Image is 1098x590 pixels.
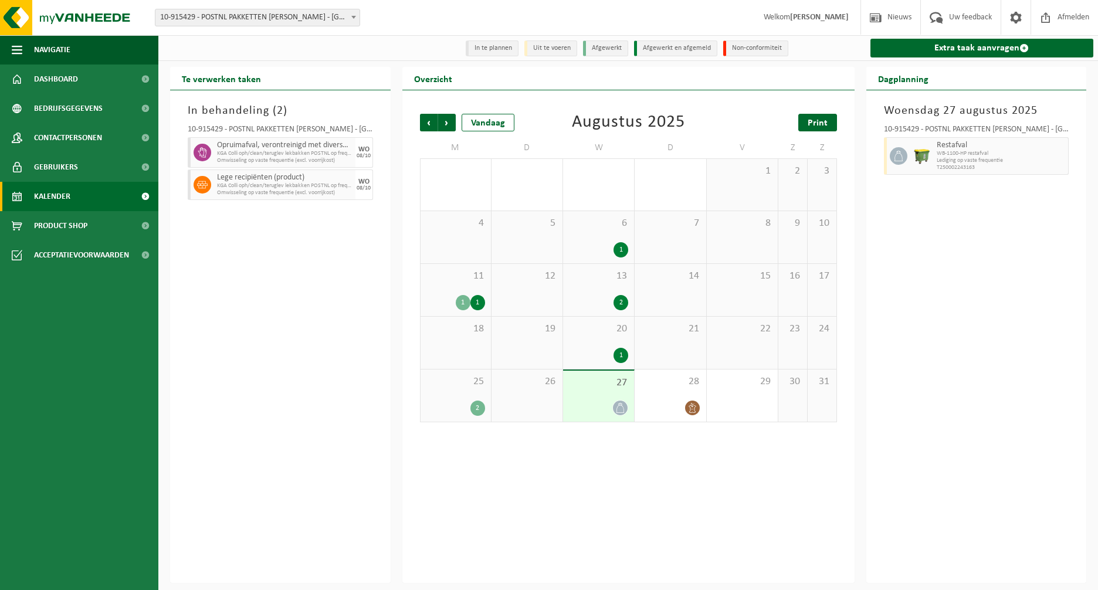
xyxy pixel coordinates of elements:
h2: Dagplanning [866,67,940,90]
div: Augustus 2025 [572,114,685,131]
li: Afgewerkt [583,40,628,56]
span: 17 [814,270,831,283]
div: Vandaag [462,114,514,131]
span: 31 [814,375,831,388]
img: WB-1100-HPE-GN-50 [913,147,931,165]
span: 7 [640,217,700,230]
span: 4 [426,217,485,230]
span: Kalender [34,182,70,211]
td: V [707,137,778,158]
span: Bedrijfsgegevens [34,94,103,123]
div: WO [358,146,370,153]
span: 12 [497,270,557,283]
span: Product Shop [34,211,87,240]
a: Print [798,114,837,131]
h3: Woensdag 27 augustus 2025 [884,102,1069,120]
span: WB-1100-HP restafval [937,150,1066,157]
span: 6 [569,217,628,230]
td: W [563,137,635,158]
span: Omwisseling op vaste frequentie (excl. voorrijkost) [217,157,353,164]
span: 21 [640,323,700,335]
h3: In behandeling ( ) [188,102,373,120]
div: 2 [614,295,628,310]
span: 13 [569,270,628,283]
span: Lediging op vaste frequentie [937,157,1066,164]
span: 2 [784,165,801,178]
a: Extra taak aanvragen [870,39,1094,57]
span: 22 [713,323,772,335]
div: 2 [470,401,485,416]
span: T250002243163 [937,164,1066,171]
div: 08/10 [357,185,371,191]
div: 1 [456,295,470,310]
span: Vorige [420,114,438,131]
li: In te plannen [466,40,518,56]
span: Dashboard [34,65,78,94]
span: 23 [784,323,801,335]
span: 5 [497,217,557,230]
span: 11 [426,270,485,283]
div: 10-915429 - POSTNL PAKKETTEN [PERSON_NAME] - [GEOGRAPHIC_DATA] [188,126,373,137]
span: 8 [713,217,772,230]
span: Opruimafval, verontreinigd met diverse niet-gevaarlijke afvalstoffen [217,141,353,150]
span: 27 [569,377,628,389]
div: 10-915429 - POSTNL PAKKETTEN [PERSON_NAME] - [GEOGRAPHIC_DATA] [884,126,1069,137]
div: WO [358,178,370,185]
h2: Te verwerken taken [170,67,273,90]
td: Z [808,137,837,158]
span: 2 [277,105,283,117]
span: 10 [814,217,831,230]
span: Contactpersonen [34,123,102,152]
span: 28 [640,375,700,388]
td: M [420,137,492,158]
span: KGA Colli oph/clean/teruglev lekbakken POSTNL op frequentie [217,150,353,157]
span: 15 [713,270,772,283]
div: 1 [614,242,628,257]
span: 1 [713,165,772,178]
div: 1 [470,295,485,310]
li: Non-conformiteit [723,40,788,56]
span: Lege recipiënten (product) [217,173,353,182]
span: 3 [814,165,831,178]
h2: Overzicht [402,67,464,90]
span: 10-915429 - POSTNL PAKKETTEN BELGIE EVERGEM - EVERGEM [155,9,360,26]
span: 29 [713,375,772,388]
span: 20 [569,323,628,335]
span: 9 [784,217,801,230]
span: 18 [426,323,485,335]
span: Gebruikers [34,152,78,182]
td: D [492,137,563,158]
span: Omwisseling op vaste frequentie (excl. voorrijkost) [217,189,353,196]
li: Uit te voeren [524,40,577,56]
div: 1 [614,348,628,363]
span: 26 [497,375,557,388]
span: 10-915429 - POSTNL PAKKETTEN BELGIE EVERGEM - EVERGEM [155,9,360,26]
span: 19 [497,323,557,335]
span: 30 [784,375,801,388]
span: Restafval [937,141,1066,150]
li: Afgewerkt en afgemeld [634,40,717,56]
span: KGA Colli oph/clean/teruglev lekbakken POSTNL op frequentie [217,182,353,189]
strong: [PERSON_NAME] [790,13,849,22]
span: 16 [784,270,801,283]
td: D [635,137,706,158]
td: Z [778,137,808,158]
span: 24 [814,323,831,335]
span: Volgende [438,114,456,131]
div: 08/10 [357,153,371,159]
span: Acceptatievoorwaarden [34,240,129,270]
span: Navigatie [34,35,70,65]
span: 14 [640,270,700,283]
span: 25 [426,375,485,388]
span: Print [808,118,828,128]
